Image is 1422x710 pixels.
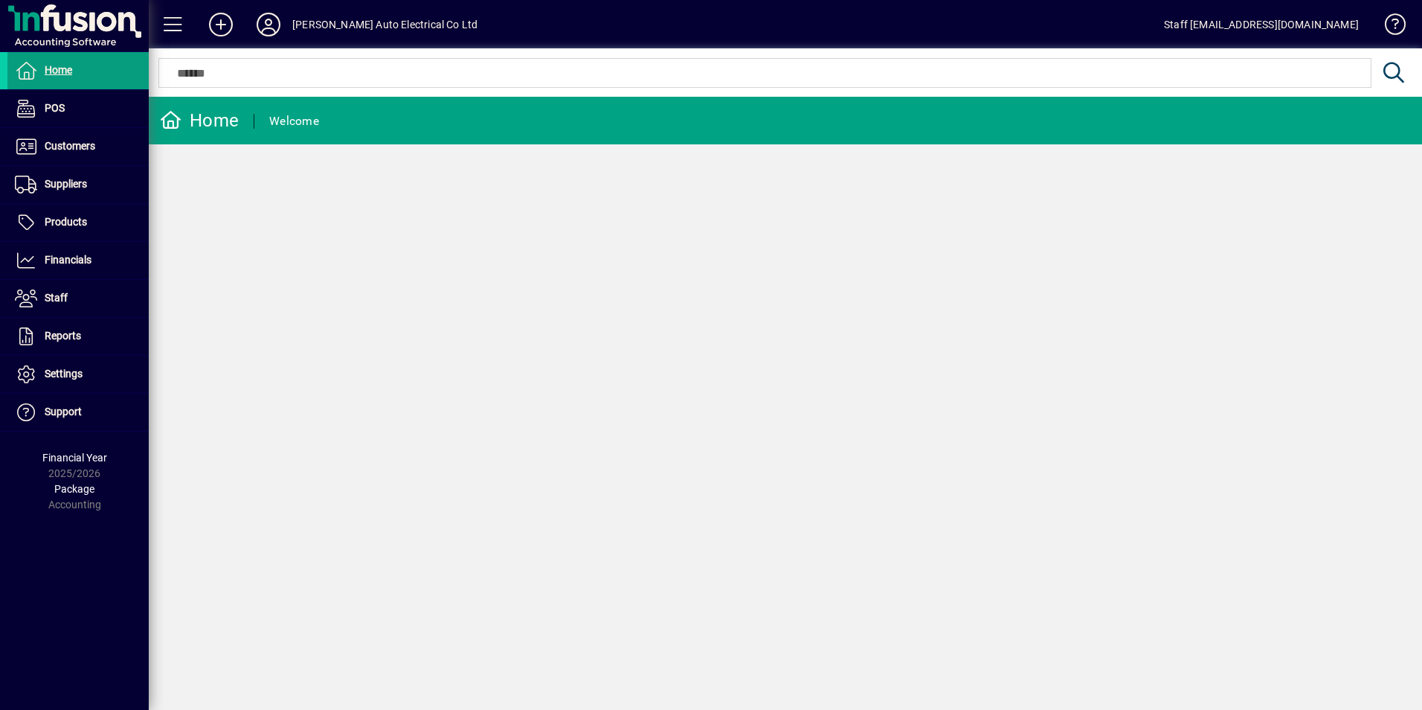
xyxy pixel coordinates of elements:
[45,102,65,114] span: POS
[269,109,319,133] div: Welcome
[45,292,68,304] span: Staff
[45,254,91,266] span: Financials
[45,140,95,152] span: Customers
[292,13,477,36] div: [PERSON_NAME] Auto Electrical Co Ltd
[45,368,83,380] span: Settings
[45,64,72,76] span: Home
[1374,3,1403,51] a: Knowledge Base
[42,452,107,464] span: Financial Year
[54,483,94,495] span: Package
[7,204,149,241] a: Products
[45,330,81,342] span: Reports
[7,394,149,431] a: Support
[7,128,149,165] a: Customers
[160,109,239,132] div: Home
[45,178,87,190] span: Suppliers
[45,406,82,418] span: Support
[7,166,149,203] a: Suppliers
[7,242,149,279] a: Financials
[7,280,149,317] a: Staff
[7,356,149,393] a: Settings
[7,90,149,127] a: POS
[197,11,245,38] button: Add
[7,318,149,355] a: Reports
[1164,13,1359,36] div: Staff [EMAIL_ADDRESS][DOMAIN_NAME]
[245,11,292,38] button: Profile
[45,216,87,228] span: Products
